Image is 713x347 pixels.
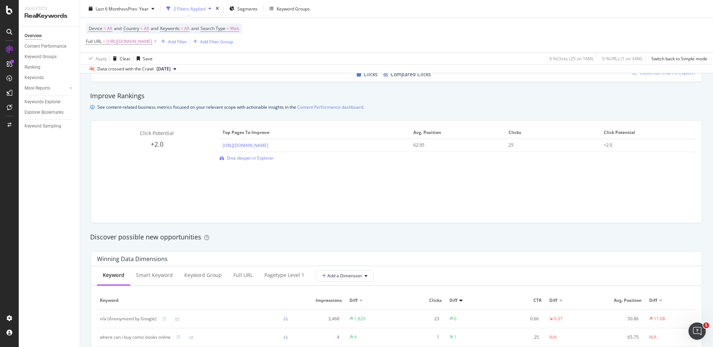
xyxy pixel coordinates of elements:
div: 0 % Clicks ( 25 on 16M ) [549,55,593,61]
span: Diff [549,297,557,304]
div: 25 [509,142,589,148]
a: Explorer Bookmarks [25,109,75,116]
div: Apply [96,55,107,61]
div: pagetype Level 1 [264,272,304,279]
a: [URL][DOMAIN_NAME] [223,142,268,148]
div: 0 % URLs ( 1 on 34M ) [602,55,642,61]
span: Click Potential [140,130,174,136]
span: CTR [499,297,541,304]
div: +2.0 [604,142,684,148]
span: +2.0 [151,140,163,148]
button: Add Filter [158,37,187,46]
button: 2 Filters Applied [163,3,214,14]
div: Switch back to Simple mode [651,55,707,61]
button: Keyword Groups [267,3,313,14]
span: [URL][DOMAIN_NAME] [106,36,152,47]
div: N/A [649,334,657,341]
div: 6 [454,316,457,322]
span: = [181,25,183,31]
span: Last 6 Months [96,5,124,12]
span: = [103,38,105,44]
div: Keyword [103,272,124,279]
div: N/A [549,334,557,341]
button: Save [134,53,153,64]
span: Add a Dimension [322,273,362,279]
span: Full URL [86,38,102,44]
button: Last 6 MonthsvsPrev. Year [86,3,157,14]
div: RealKeywords [25,12,74,20]
span: Search Type [201,25,225,31]
span: 2025 Sep. 15th [157,66,171,72]
div: Explorer Bookmarks [25,109,63,116]
a: Ranking [25,64,75,71]
span: All [184,23,189,34]
a: Content Performance [25,43,75,50]
div: info banner [90,103,703,111]
div: Keyword Group [184,272,222,279]
span: = [140,25,143,31]
span: 1 [703,322,709,328]
button: Clear [110,53,131,64]
span: Country [123,25,139,31]
div: 62.95 [413,142,494,148]
span: Web [230,23,239,34]
a: Keywords Explorer [25,98,75,106]
div: 4 [354,334,357,341]
div: Smart Keyword [136,272,173,279]
a: Keyword Sampling [25,122,75,130]
span: Dive deeper in Explorer [227,155,274,161]
span: Diff [449,297,457,304]
span: Device [89,25,102,31]
span: All [107,23,112,34]
span: Top pages to improve [223,129,405,136]
button: Apply [86,53,107,64]
span: Keyword [100,297,292,304]
div: 0.66 [499,316,539,322]
div: 1,829 [354,316,365,322]
div: Add Filter [168,38,187,44]
div: 1 [454,334,457,341]
a: Keyword Groups [25,53,75,61]
div: n/a (Anonymized by Google) [100,316,157,322]
div: Improve Rankings [90,91,703,101]
div: 23 [399,316,439,322]
div: Overview [25,32,42,40]
span: and [191,25,199,31]
div: 2 Filters Applied [173,5,206,12]
div: 4 [300,334,339,341]
button: Switch back to Simple mode [648,53,707,64]
a: Dive deeper in Explorer [220,155,274,161]
div: 25 [499,334,539,341]
span: Diff [649,297,657,304]
div: Data crossed with the Crawl [97,66,154,72]
span: vs Prev. Year [124,5,149,12]
a: Keywords [25,74,75,82]
a: More Reports [25,84,67,92]
div: Winning Data Dimensions [97,255,168,263]
div: Keyword Sampling [25,122,61,130]
span: Keywords [160,25,180,31]
a: Content Performance dashboard. [297,103,364,111]
div: 0.37 [554,316,563,322]
span: Avg. Position [599,297,641,304]
div: 11.08 [654,316,665,322]
span: Segments [237,5,258,12]
span: Impressions [300,297,342,304]
span: Clicks [399,297,441,304]
div: times [214,5,220,12]
div: Keywords Explorer [25,98,61,106]
span: Avg. Position [413,129,501,136]
div: Full URL [233,272,253,279]
span: Click Potential [604,129,691,136]
div: Content Performance [25,43,66,50]
span: Diff [349,297,357,304]
a: Overview [25,32,75,40]
button: Segments [226,3,260,14]
div: See content-related business metrics focused on your relevant scope with actionable insights in the [97,103,364,111]
button: Add a Dimension [316,270,374,282]
div: Keyword Groups [25,53,57,61]
div: 1 [399,334,439,341]
div: Keywords [25,74,44,82]
div: 3,468 [300,316,339,322]
span: and [151,25,158,31]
